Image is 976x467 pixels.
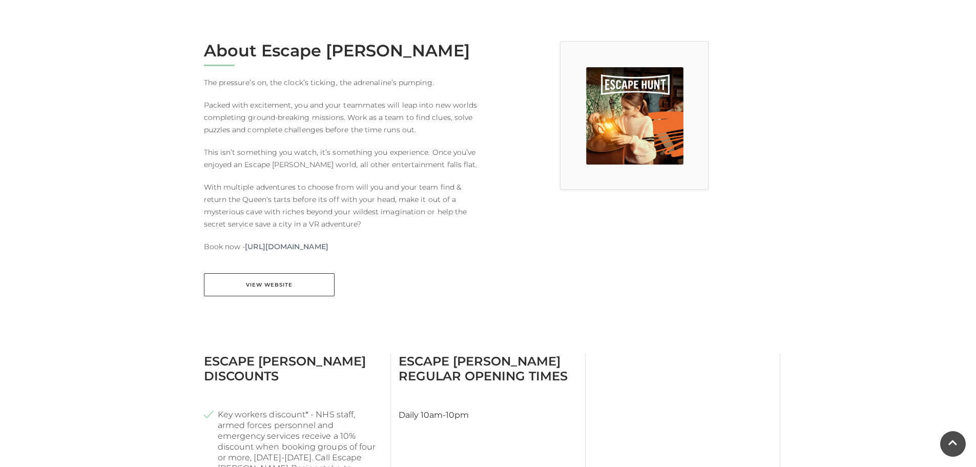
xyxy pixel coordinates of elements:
p: Book now - [204,240,481,253]
img: Escape Hunt, Festival Place, Basingstoke [586,67,683,165]
p: This isn’t something you watch, it’s something you experience. Once you’ve enjoyed an Escape [PER... [204,146,481,171]
h3: Escape [PERSON_NAME] Discounts [204,354,383,383]
a: View Website [204,273,335,296]
h3: Escape [PERSON_NAME] Regular Opening Times [399,354,577,383]
p: With multiple adventures to choose from will you and your team find & return the Queen's tarts be... [204,181,481,230]
a: [URL][DOMAIN_NAME] [245,240,328,253]
p: The pressure’s on, the clock’s ticking, the adrenaline’s pumping. [204,76,481,89]
p: Packed with excitement, you and your teammates will leap into new worlds completing ground-breaki... [204,99,481,136]
h2: About Escape [PERSON_NAME] [204,41,481,60]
